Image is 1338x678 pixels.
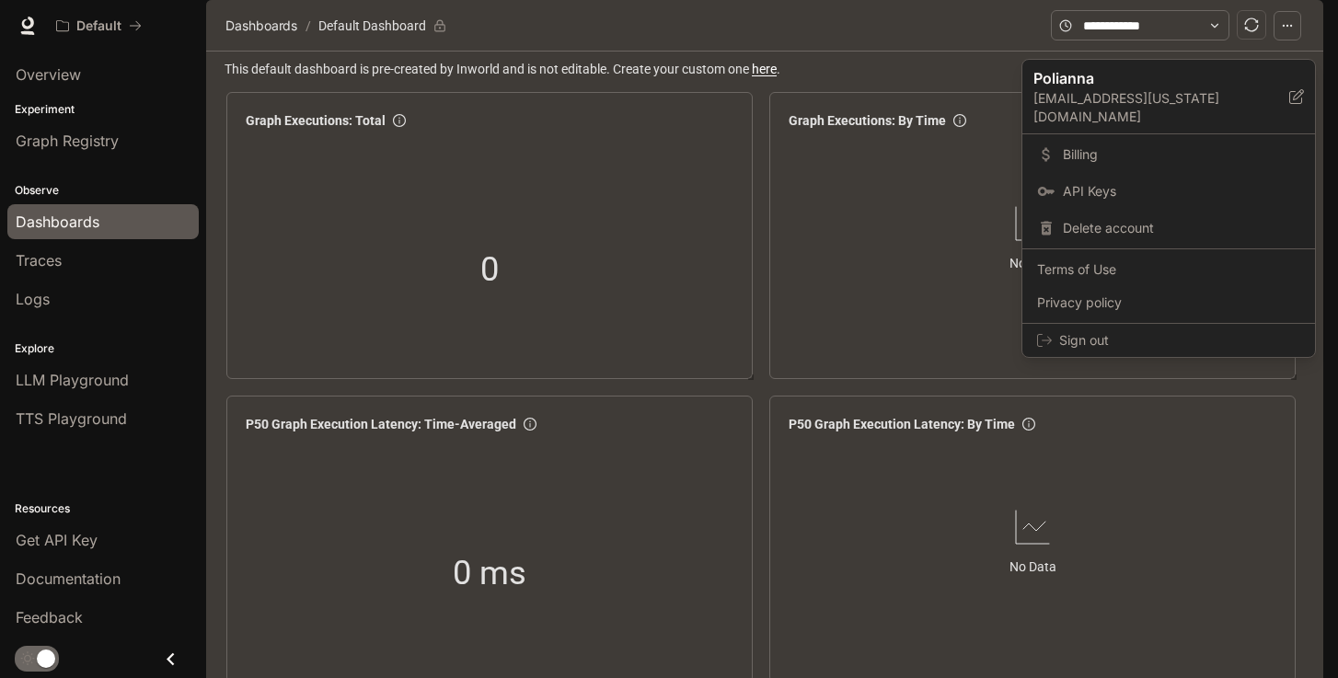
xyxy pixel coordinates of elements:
[1026,175,1311,208] a: API Keys
[1059,331,1300,350] span: Sign out
[1022,324,1315,357] div: Sign out
[1037,293,1300,312] span: Privacy policy
[1033,67,1260,89] p: Polianna
[1026,286,1311,319] a: Privacy policy
[1026,138,1311,171] a: Billing
[1063,182,1300,201] span: API Keys
[1033,89,1289,126] p: [EMAIL_ADDRESS][US_STATE][DOMAIN_NAME]
[1026,212,1311,245] div: Delete account
[1037,260,1300,279] span: Terms of Use
[1026,253,1311,286] a: Terms of Use
[1063,219,1300,237] span: Delete account
[1063,145,1300,164] span: Billing
[1022,60,1315,134] div: Polianna[EMAIL_ADDRESS][US_STATE][DOMAIN_NAME]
